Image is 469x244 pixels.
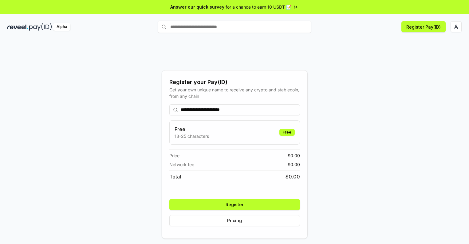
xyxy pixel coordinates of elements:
[175,133,209,139] p: 13-25 characters
[53,23,70,31] div: Alpha
[29,23,52,31] img: pay_id
[279,129,295,136] div: Free
[288,152,300,159] span: $ 0.00
[169,215,300,226] button: Pricing
[169,161,194,168] span: Network fee
[170,4,224,10] span: Answer our quick survey
[288,161,300,168] span: $ 0.00
[226,4,291,10] span: for a chance to earn 10 USDT 📝
[169,78,300,86] div: Register your Pay(ID)
[169,152,179,159] span: Price
[401,21,446,32] button: Register Pay(ID)
[175,126,209,133] h3: Free
[286,173,300,180] span: $ 0.00
[169,173,181,180] span: Total
[7,23,28,31] img: reveel_dark
[169,86,300,99] div: Get your own unique name to receive any crypto and stablecoin, from any chain
[169,199,300,210] button: Register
